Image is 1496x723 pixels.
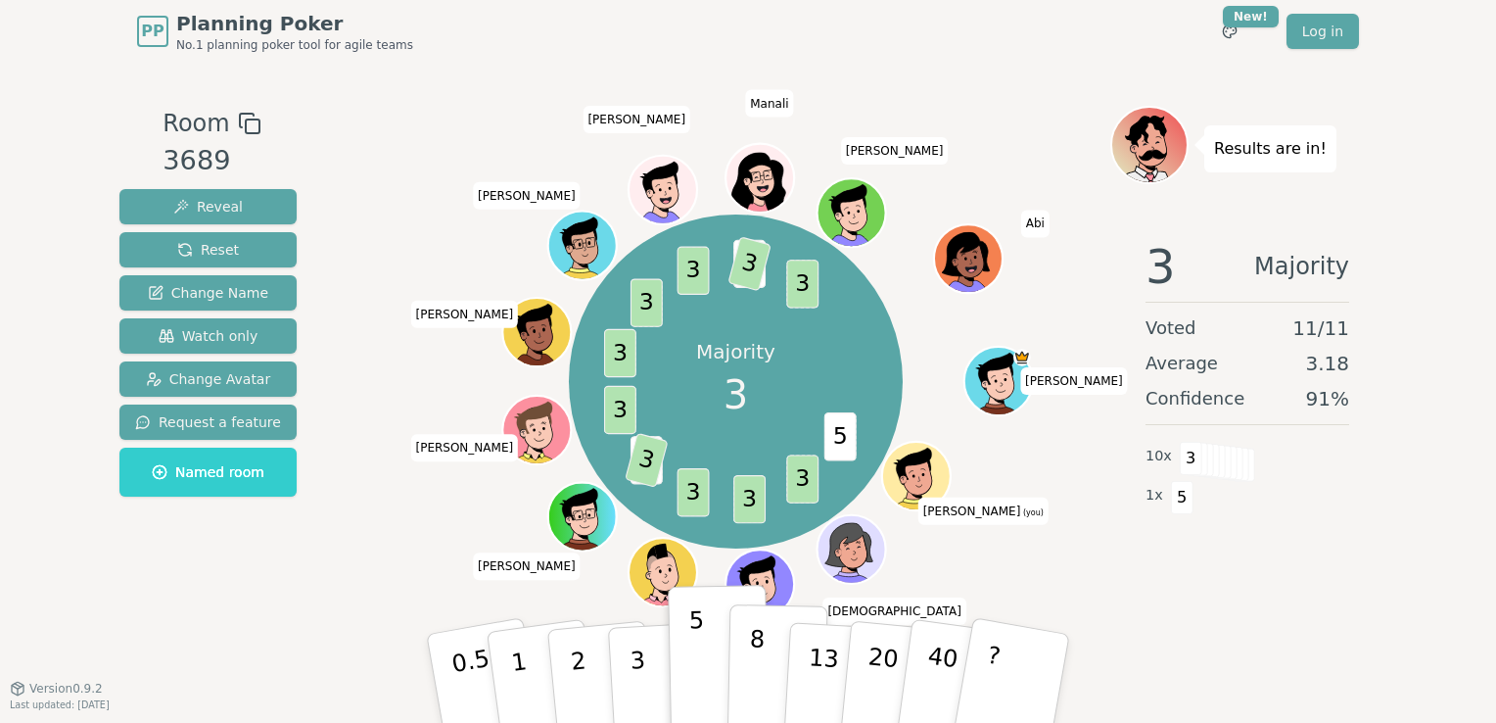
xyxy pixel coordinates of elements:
span: Click to change your name [473,554,581,581]
span: 5 [824,412,857,460]
span: Room [163,106,229,141]
span: 3.18 [1305,350,1349,377]
p: 5 [689,606,706,712]
span: (you) [1020,508,1044,517]
span: Click to change your name [410,301,518,328]
span: Request a feature [135,412,281,432]
span: 3 [1145,243,1176,290]
span: No.1 planning poker tool for agile teams [176,37,413,53]
span: Voted [1145,314,1196,342]
span: Version 0.9.2 [29,681,103,697]
button: Reset [119,232,297,267]
p: Majority [696,338,775,365]
button: Reveal [119,189,297,224]
span: Click to change your name [473,182,581,210]
span: Click to change your name [822,598,965,625]
span: Confidence [1145,385,1244,412]
span: 3 [728,236,772,291]
span: Planning Poker [176,10,413,37]
button: Change Name [119,275,297,311]
span: 3 [631,278,663,326]
span: Change Name [148,283,268,303]
div: New! [1223,6,1279,27]
span: 1 x [1145,485,1163,506]
button: Change Avatar [119,361,297,397]
span: Reset [177,240,239,260]
a: Log in [1286,14,1359,49]
span: Average [1145,350,1218,377]
span: Majority [1254,243,1349,290]
span: Last updated: [DATE] [10,699,110,710]
span: 11 / 11 [1292,314,1349,342]
span: Click to change your name [1021,211,1050,238]
span: 3 [734,475,767,523]
span: 3 [787,455,819,503]
span: Dan is the host [1014,350,1032,367]
button: Request a feature [119,405,297,440]
span: Click to change your name [745,90,793,118]
span: 10 x [1145,446,1172,467]
span: PP [141,20,164,43]
span: 91 % [1306,385,1349,412]
span: Click to change your name [1020,367,1128,395]
span: 3 [678,468,710,516]
button: Watch only [119,318,297,354]
span: 3 [626,433,670,488]
button: Named room [119,448,297,497]
span: Reveal [173,197,243,217]
span: Click to change your name [410,435,518,462]
span: 3 [1180,442,1202,475]
span: 3 [678,246,710,294]
span: 3 [787,260,819,308]
span: Watch only [159,326,258,346]
span: Named room [152,462,264,482]
button: Version0.9.2 [10,681,103,697]
p: Results are in! [1214,135,1327,163]
button: Click to change your avatar [884,445,949,509]
span: 3 [724,365,748,424]
span: 3 [604,386,636,434]
button: New! [1212,14,1247,49]
div: 3689 [163,141,260,181]
span: Click to change your name [841,137,949,165]
span: Change Avatar [146,369,271,389]
span: Click to change your name [583,106,690,133]
span: Click to change your name [918,498,1049,525]
span: 5 [1171,481,1193,514]
a: PPPlanning PokerNo.1 planning poker tool for agile teams [137,10,413,53]
span: 3 [604,329,636,377]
